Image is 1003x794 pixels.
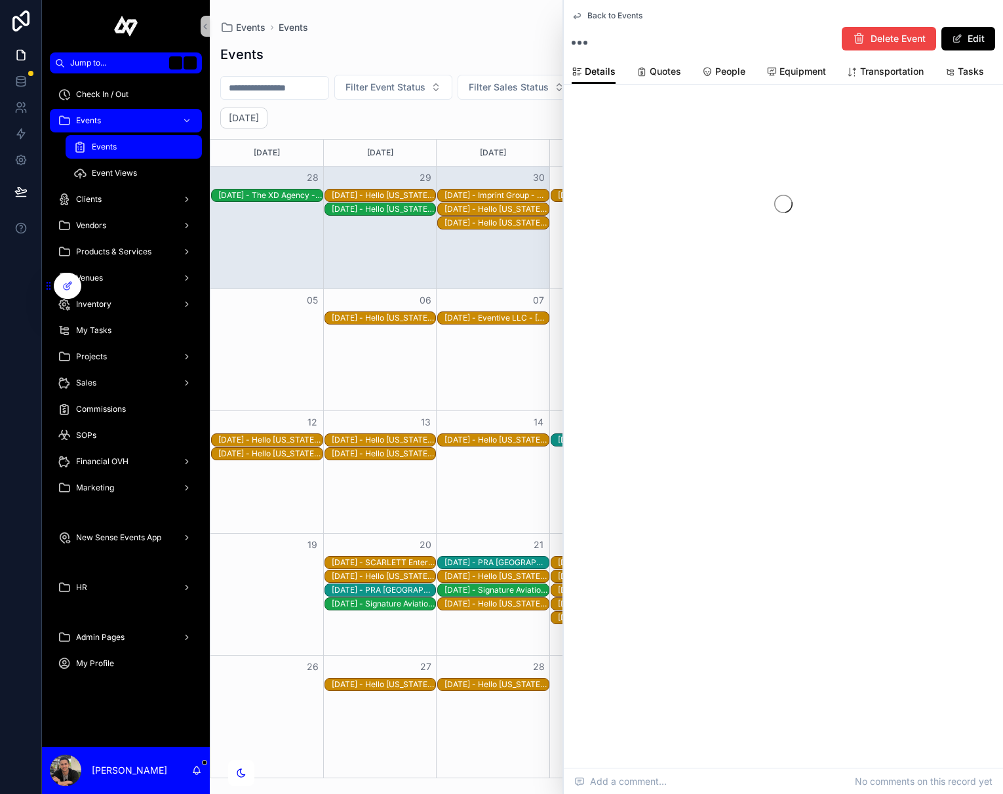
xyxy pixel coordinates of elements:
[305,659,321,675] button: 26
[76,456,128,467] span: Financial OVH
[558,571,662,582] div: [DATE] - Hello [US_STATE] - [GEOGRAPHIC_DATA][PERSON_NAME][GEOGRAPHIC_DATA] - reccbq22ZRKbHDcbz
[332,570,436,582] div: 10/20/2025 - Hello Florida - Orlando - Gaylord Palms Resort and Convention Center - recp3hU09BtQC...
[531,292,547,308] button: 07
[50,240,202,264] a: Products & Services
[558,570,662,582] div: 10/22/2025 - Hello Florida - Orlando - Gaylord Palms Resort and Convention Center - reccbq22ZRKbH...
[847,60,924,86] a: Transportation
[572,60,616,85] a: Details
[444,679,549,690] div: 10/28/2025 - Hello Florida - Orlando - Walt Disney World Swan and Dolphin - recRLDE1F4mQGYEto
[572,10,642,21] a: Back to Events
[332,434,436,446] div: 10/13/2025 - Hello Florida - Orlando - Orlando World Center Marriott - recXX8DjqOiBcTZue
[229,111,259,125] h2: [DATE]
[779,65,826,78] span: Equipment
[444,190,549,201] div: [DATE] - Imprint Group - National - Hyatt Regency - [GEOGRAPHIC_DATA] - recZXKwbBrmkWUdf9
[70,58,164,68] span: Jump to...
[345,81,425,94] span: Filter Event Status
[842,27,936,50] button: Delete Event
[332,585,436,595] div: [DATE] - PRA [GEOGRAPHIC_DATA] - [GEOGRAPHIC_DATA] - Signia by [PERSON_NAME] [PERSON_NAME] Creek ...
[332,190,436,201] div: [DATE] - Hello [US_STATE] - [GEOGRAPHIC_DATA][PERSON_NAME][GEOGRAPHIC_DATA] - recVpyKwTiGozQHQo
[218,435,323,445] div: [DATE] - Hello [US_STATE] - [GEOGRAPHIC_DATA] - [GEOGRAPHIC_DATA] at [GEOGRAPHIC_DATA] - recEXjVe...
[50,345,202,368] a: Projects
[332,679,436,690] div: 10/27/2025 - Hello Florida - Orlando - Rosen Shingle Creek - reclP9Zsqlur51XQM
[76,378,96,388] span: Sales
[279,21,308,34] span: Events
[444,598,549,610] div: 10/21/2025 - Hello Florida - Orlando - Orlando World Center Marriott - recyCPoKacabMM8mU
[332,448,436,460] div: 10/13/2025 - Hello Florida - Orlando - Orlando World Center Marriott - recDnVNkcAMx0bsoz
[76,115,101,126] span: Events
[76,582,87,593] span: HR
[326,140,435,166] div: [DATE]
[766,60,826,86] a: Equipment
[218,448,323,460] div: 10/12/2025 - Hello Florida - Orlando - Orlando World Center Marriott - recReUJeECQS2X8v3
[558,435,662,445] div: [DATE] - Hello [US_STATE] - [GEOGRAPHIC_DATA] - [GEOGRAPHIC_DATA] [GEOGRAPHIC_DATA] - rec9IqcGWMT...
[305,170,321,186] button: 28
[945,60,984,86] a: Tasks
[444,571,549,582] div: [DATE] - Hello [US_STATE] - [GEOGRAPHIC_DATA][PERSON_NAME] [GEOGRAPHIC_DATA] - recVaysDnxpBcskdY
[332,312,436,324] div: 10/6/2025 - Hello Florida - Orlando - Loews Royal Pacific Resort - reckZjGnZNdrUr6Jc
[558,585,662,595] div: [DATE] - PRA [GEOGRAPHIC_DATA] - [GEOGRAPHIC_DATA] - Signia by [PERSON_NAME] [PERSON_NAME] Creek ...
[418,170,433,186] button: 29
[305,537,321,553] button: 19
[332,557,436,568] div: [DATE] - SCARLETT Entertainment - [GEOGRAPHIC_DATA] - Aria Resort and Casino - recfH0kaRQd87R5Nz
[76,351,107,362] span: Projects
[715,65,745,78] span: People
[458,75,576,100] button: Select Button
[332,203,436,215] div: 9/29/2025 - Hello Florida - Orlando - Signia by Hilton Orlando Bonnet Creek - reccMZpG1xb39XECl
[637,60,681,86] a: Quotes
[76,220,106,231] span: Vendors
[444,218,549,228] div: [DATE] - Hello [US_STATE] - [GEOGRAPHIC_DATA] - [GEOGRAPHIC_DATA] - rect4jmWJHgBMlhbO
[531,537,547,553] button: 21
[218,189,323,201] div: 9/28/2025 - The XD Agency - National - The Venetian Expo Hall - rechjpYA7yNGMAKTg
[444,585,549,595] div: [DATE] - Signature Aviation - Orlando - Signature Aviation ISM - [GEOGRAPHIC_DATA] - reckhxJyfAHt...
[50,371,202,395] a: Sales
[444,570,549,582] div: 10/21/2025 - Hello Florida - Orlando - Rosen Shingle Creek - recVaysDnxpBcskdY
[855,775,993,788] span: No comments on this record yet
[332,599,436,609] div: [DATE] - Signature Aviation - [GEOGRAPHIC_DATA] - [GEOGRAPHIC_DATA] Royale - rec6Y6FagCyyVF5RJ
[444,435,549,445] div: [DATE] - Hello [US_STATE] - [GEOGRAPHIC_DATA] - [GEOGRAPHIC_DATA] - recTj0JCXhzwHeBj1
[444,679,549,690] div: [DATE] - Hello [US_STATE] - [GEOGRAPHIC_DATA][PERSON_NAME] World Swan and Dolphin - recRLDE1F4mQG...
[50,476,202,500] a: Marketing
[76,89,128,100] span: Check In / Out
[76,404,126,414] span: Commissions
[558,599,662,609] div: [DATE] - Hello [US_STATE] - [GEOGRAPHIC_DATA] - [GEOGRAPHIC_DATA] Marriott - rec9S6RH2UIAS1o8S
[418,659,433,675] button: 27
[332,313,436,323] div: [DATE] - Hello [US_STATE] - [GEOGRAPHIC_DATA] - [GEOGRAPHIC_DATA] - reckZjGnZNdrUr6Jc
[531,170,547,186] button: 30
[444,599,549,609] div: [DATE] - Hello [US_STATE] - [GEOGRAPHIC_DATA] - [GEOGRAPHIC_DATA] Marriott - recyCPoKacabMM8mU
[76,299,111,309] span: Inventory
[444,217,549,229] div: 9/30/2025 - Hello Florida - Orlando - Portofino Bay Hotel - rect4jmWJHgBMlhbO
[418,292,433,308] button: 06
[334,75,452,100] button: Select Button
[444,584,549,596] div: 10/21/2025 - Signature Aviation - Orlando - Signature Aviation ISM - Kissimmee Gateway Airport - ...
[871,32,926,45] span: Delete Event
[558,434,662,446] div: 10/15/2025 - Hello Florida - Orlando - Omni Orlando Resort Champions Gate - rec9IqcGWMTb5ip0T
[444,313,549,323] div: [DATE] - Eventive LLC - [GEOGRAPHIC_DATA] - [GEOGRAPHIC_DATA] - recT6HYpmZ5aEfV5v
[50,576,202,599] a: HR
[531,414,547,430] button: 14
[220,21,265,34] a: Events
[50,188,202,211] a: Clients
[218,434,323,446] div: 10/12/2025 - Hello Florida - Orlando - Loews Sapphire Falls Resort at Universal Orlando - recEXjV...
[92,168,137,178] span: Event Views
[76,430,96,441] span: SOPs
[439,140,547,166] div: [DATE]
[114,16,138,37] img: App logo
[50,214,202,237] a: Vendors
[558,190,662,201] div: [DATE] - Hello [US_STATE] - [GEOGRAPHIC_DATA] - Hyatt Regency - [GEOGRAPHIC_DATA] - recTov5EeLdft...
[558,598,662,610] div: 10/22/2025 - Hello Florida - Orlando - Orlando World Center Marriott - rec9S6RH2UIAS1o8S
[50,652,202,675] a: My Profile
[650,65,681,78] span: Quotes
[92,142,117,152] span: Events
[558,612,662,623] div: [DATE] - Hello [US_STATE] - [GEOGRAPHIC_DATA][PERSON_NAME] [GEOGRAPHIC_DATA] - recEEEZwrIiwuKN5f
[76,532,161,543] span: New Sense Events App
[702,60,745,86] a: People
[50,109,202,132] a: Events
[50,83,202,106] a: Check In / Out
[76,483,114,493] span: Marketing
[305,292,321,308] button: 05
[185,58,195,68] span: K
[66,135,202,159] a: Events
[558,189,662,201] div: 10/1/2025 - Hello Florida - Orlando - Hyatt Regency - Orlando - recTov5EeLdftuV5z
[585,65,616,78] span: Details
[220,45,264,64] h1: Events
